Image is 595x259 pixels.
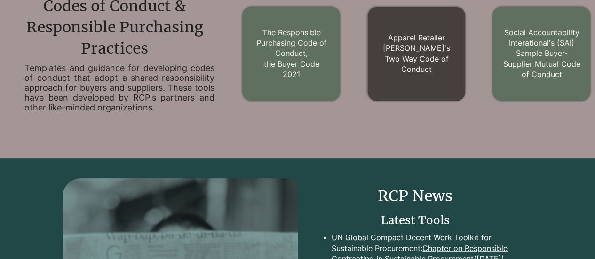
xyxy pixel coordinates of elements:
[24,63,214,112] span: Templates and guidance for developing codes of conduct that adopt a shared-responsibility approac...
[318,186,512,207] h2: RCP News
[383,33,450,74] a: Apparel Retailer [PERSON_NAME]'s Two Way Code of Conduct
[318,212,512,228] h3: Latest Tools
[503,28,580,79] a: Social Accountability Interational's (SAI)Sample Buyer-Supplier Mutual Code of Conduct
[256,28,327,79] a: The Responsible Purchasing Code of Conduct,the Buyer Code2021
